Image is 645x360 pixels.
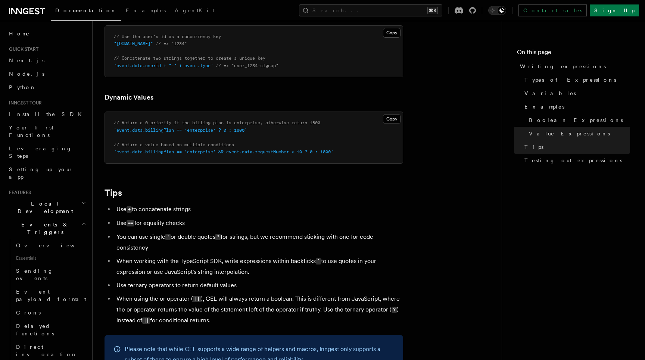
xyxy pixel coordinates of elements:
a: Setting up your app [6,163,88,184]
a: Home [6,27,88,40]
span: Home [9,30,30,37]
li: When using the or operator ( ), CEL will always return a boolean. This is different from JavaScri... [114,294,403,326]
span: Events & Triggers [6,221,81,236]
span: Sending events [16,268,53,281]
span: // => "user_1234-signup" [216,63,278,68]
li: You can use single or double quotes for strings, but we recommend sticking with one for code cons... [114,232,403,253]
a: Boolean Expressions [526,113,630,127]
code: || [142,317,150,324]
span: Leveraging Steps [9,145,72,159]
a: Types of Expressions [521,73,630,87]
a: Variables [521,87,630,100]
code: ? [392,307,397,313]
a: Writing expressions [517,60,630,73]
button: Toggle dark mode [488,6,506,15]
span: Testing out expressions [524,157,622,164]
a: AgentKit [170,2,219,20]
span: Types of Expressions [524,76,616,84]
span: Examples [524,103,564,110]
span: Variables [524,90,576,97]
span: // Return a 0 priority if the billing plan is enterprise, otherwise return 1800 [114,120,320,125]
a: Python [6,81,88,94]
code: ` [316,258,321,264]
span: Direct invocation [16,344,77,357]
a: Documentation [51,2,121,21]
span: "[DOMAIN_NAME]" [114,41,153,46]
span: Python [9,84,36,90]
a: Next.js [6,54,88,67]
span: Writing expressions [520,63,606,70]
span: `event.data.billingPlan == 'enterprise' && event.data.requestNumber < 10 ? 0 : 1800` [114,149,333,154]
span: Your first Functions [9,125,53,138]
code: || [193,296,201,302]
span: Quick start [6,46,38,52]
span: Documentation [55,7,117,13]
a: Examples [121,2,170,20]
span: Essentials [13,252,88,264]
a: Overview [13,239,88,252]
span: `event.data.billingPlan == 'enterprise' ? 0 : 1800` [114,128,247,133]
a: Your first Functions [6,121,88,142]
button: Copy [383,114,401,124]
span: // => "1234" [156,41,187,46]
li: Use to concatenate strings [114,204,403,215]
li: Use ternary operators to return default values [114,280,403,291]
li: Use for equality checks [114,218,403,229]
span: Setting up your app [9,166,73,180]
span: Node.js [9,71,44,77]
code: ' [165,234,171,240]
li: When working with the TypeScript SDK, write expressions within backticks to use quotes in your ex... [114,256,403,277]
a: Leveraging Steps [6,142,88,163]
span: Value Expressions [529,130,610,137]
a: Crons [13,306,88,319]
span: Install the SDK [9,111,86,117]
code: + [127,206,132,213]
a: Value Expressions [526,127,630,140]
a: Contact sales [518,4,587,16]
span: Event payload format [16,289,86,302]
span: Next.js [9,57,44,63]
span: Delayed functions [16,323,54,336]
span: `event.data.userId + "-" + event.type` [114,63,213,68]
a: Dynamic Values [105,92,153,103]
span: // Concatenate two strings together to create a unique key [114,56,265,61]
code: == [127,220,134,226]
button: Events & Triggers [6,218,88,239]
a: Node.js [6,67,88,81]
span: Overview [16,242,93,248]
span: Boolean Expressions [529,116,623,124]
span: Features [6,190,31,195]
a: Testing out expressions [521,154,630,167]
code: " [215,234,221,240]
a: Sign Up [590,4,639,16]
a: Event payload format [13,285,88,306]
button: Search...⌘K [299,4,442,16]
span: Inngest tour [6,100,42,106]
a: Examples [521,100,630,113]
kbd: ⌘K [427,7,438,14]
span: AgentKit [175,7,214,13]
a: Sending events [13,264,88,285]
span: // Use the user's id as a concurrency key [114,34,221,39]
span: // Return a value based on multiple conditions [114,142,234,147]
span: Local Development [6,200,81,215]
button: Local Development [6,197,88,218]
h4: On this page [517,48,630,60]
span: Tips [524,143,543,151]
a: Install the SDK [6,107,88,121]
a: Delayed functions [13,319,88,340]
a: Tips [105,188,122,198]
a: Tips [521,140,630,154]
span: Crons [16,310,41,316]
span: Examples [126,7,166,13]
button: Copy [383,28,401,38]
